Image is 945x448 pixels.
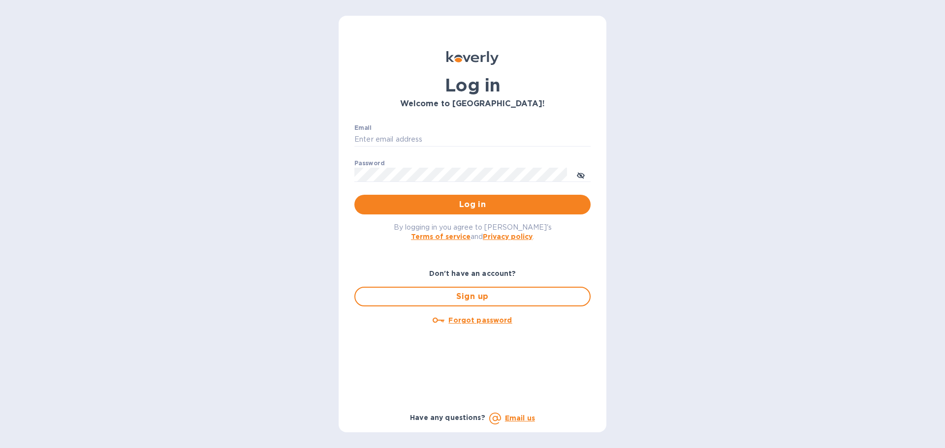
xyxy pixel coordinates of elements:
[354,99,591,109] h3: Welcome to [GEOGRAPHIC_DATA]!
[394,223,552,240] span: By logging in you agree to [PERSON_NAME]'s and .
[410,414,485,421] b: Have any questions?
[354,287,591,306] button: Sign up
[411,233,471,240] a: Terms of service
[354,75,591,95] h1: Log in
[354,125,372,131] label: Email
[483,233,533,240] a: Privacy policy
[362,199,583,210] span: Log in
[448,316,512,324] u: Forgot password
[363,291,582,302] span: Sign up
[505,414,535,422] a: Email us
[354,132,591,147] input: Enter email address
[429,269,516,277] b: Don't have an account?
[446,51,499,65] img: Koverly
[571,165,591,184] button: toggle password visibility
[354,195,591,214] button: Log in
[354,160,384,166] label: Password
